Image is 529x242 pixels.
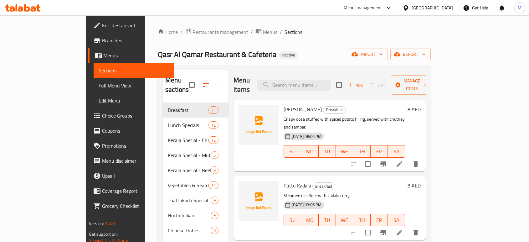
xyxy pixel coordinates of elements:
[88,33,174,48] a: Branches
[165,76,189,94] h2: Menu sections
[371,145,388,158] button: FR
[344,4,382,12] div: Menu-management
[88,18,174,33] a: Edit Restaurant
[105,219,115,228] span: 1.0.0
[336,145,353,158] button: WE
[346,80,366,90] button: Add
[102,187,169,195] span: Coverage Report
[168,197,211,204] span: Thattukada Special
[319,214,336,226] button: TU
[255,28,277,36] a: Menus
[163,193,229,208] div: Thattukada Special9
[89,230,118,238] span: Get support on:
[376,156,391,171] button: Branch-specific-item
[163,118,229,133] div: Lunch Specials12
[518,4,521,11] span: M
[168,121,208,129] span: Lunch Specials
[88,138,174,153] a: Promotions
[279,51,298,59] div: Inactive
[338,147,351,156] span: WE
[211,152,218,158] span: 5
[390,216,403,225] span: SA
[395,50,426,58] span: export
[102,112,169,119] span: Choice Groups
[285,28,302,36] span: Sections
[332,78,346,92] span: Select section
[163,103,229,118] div: Breakfast11
[251,28,253,36] li: /
[396,160,403,168] a: Edit menu item
[209,107,218,113] span: 11
[347,82,364,89] span: Add
[257,80,331,91] input: search
[239,181,279,221] img: Puttu Kadala
[211,166,218,174] div: items
[284,105,322,114] span: [PERSON_NAME]
[356,147,368,156] span: TH
[168,166,211,174] span: Kerala Special - Beef
[391,75,433,95] button: Manage items
[323,106,346,113] span: Breakfast
[348,49,388,60] button: import
[408,105,421,114] h6: 8 AED
[361,226,374,239] span: Select to update
[185,78,198,92] span: Select all sections
[408,156,423,171] button: delete
[323,106,346,114] div: Breakfast
[208,136,218,144] div: items
[353,214,370,226] button: TH
[168,151,211,159] span: Kerala Special - Mutton
[319,145,336,158] button: TU
[284,214,301,226] button: SU
[208,181,218,189] div: items
[103,52,169,59] span: Menus
[336,214,353,226] button: WE
[102,127,169,134] span: Coupons
[321,147,333,156] span: TU
[408,181,421,190] h6: 8 AED
[163,163,229,178] div: Kerala Special - Beef9
[213,77,229,92] button: Add section
[279,52,298,58] span: Inactive
[89,219,104,228] span: Version:
[321,216,333,225] span: TU
[211,151,218,159] div: items
[163,133,229,148] div: Kerala Special - Chicken12
[198,77,213,92] span: Sort sections
[163,208,229,223] div: North Indian9
[356,216,368,225] span: TH
[99,97,169,104] span: Edit Menu
[208,121,218,129] div: items
[94,93,174,108] a: Edit Menu
[102,202,169,210] span: Grocery Checklist
[102,37,169,44] span: Branches
[209,137,218,143] span: 12
[163,148,229,163] div: Kerala Special - Mutton5
[168,227,211,234] div: Chinese Dishes
[263,28,277,36] span: Menus
[168,106,208,114] span: Breakfast
[211,213,218,218] span: 9
[193,28,248,36] span: Restaurants management
[376,225,391,240] button: Branch-specific-item
[301,145,318,158] button: MO
[388,214,405,226] button: SA
[211,197,218,203] span: 9
[158,28,431,36] nav: breadcrumb
[211,227,218,234] div: items
[284,192,405,200] p: Steamed rice flour with kadala curry.
[88,168,174,183] a: Upsell
[99,82,169,89] span: Full Menu View
[286,216,299,225] span: SU
[373,216,385,225] span: FR
[284,115,405,131] p: Crispy dosa stuffed with spiced potato filling, served with chutney and sambar.
[388,145,405,158] button: SA
[102,157,169,165] span: Menu disclaimer
[304,147,316,156] span: MO
[390,49,431,60] button: export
